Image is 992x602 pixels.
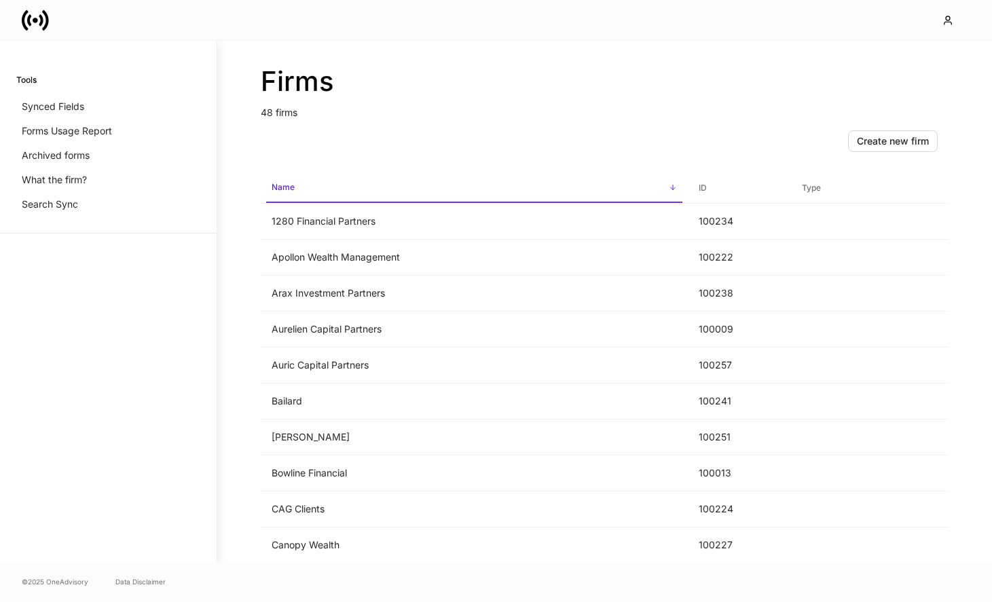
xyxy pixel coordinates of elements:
td: Canopy Wealth [261,527,688,563]
td: Arax Investment Partners [261,276,688,312]
h6: Type [802,181,821,194]
p: Search Sync [22,197,78,211]
td: 1280 Financial Partners [261,204,688,240]
td: 100241 [688,383,791,419]
td: 100227 [688,527,791,563]
a: Search Sync [16,192,200,217]
p: Forms Usage Report [22,124,112,138]
a: Archived forms [16,143,200,168]
span: Type [796,174,943,202]
a: Forms Usage Report [16,119,200,143]
a: What the firm? [16,168,200,192]
td: Bowline Financial [261,455,688,491]
span: Name [266,174,682,203]
span: ID [693,174,786,202]
h6: Name [272,181,295,193]
p: Archived forms [22,149,90,162]
h2: Firms [261,65,949,98]
td: 100009 [688,312,791,347]
td: [PERSON_NAME] [261,419,688,455]
td: 100251 [688,419,791,455]
p: Synced Fields [22,100,84,113]
p: 48 firms [261,98,949,119]
td: 100257 [688,347,791,383]
td: Aurelien Capital Partners [261,312,688,347]
td: Bailard [261,383,688,419]
h6: Tools [16,73,37,86]
td: 100224 [688,491,791,527]
p: What the firm? [22,173,87,187]
td: 100238 [688,276,791,312]
h6: ID [699,181,707,194]
button: Create new firm [848,130,938,152]
td: Apollon Wealth Management [261,240,688,276]
td: 100234 [688,204,791,240]
span: © 2025 OneAdvisory [22,576,88,587]
td: 100222 [688,240,791,276]
td: CAG Clients [261,491,688,527]
div: Create new firm [857,134,929,148]
a: Data Disclaimer [115,576,166,587]
td: 100013 [688,455,791,491]
a: Synced Fields [16,94,200,119]
td: Auric Capital Partners [261,347,688,383]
